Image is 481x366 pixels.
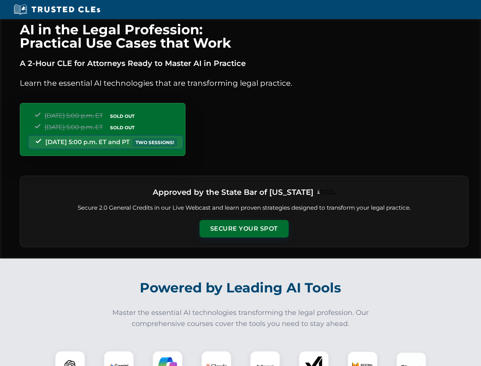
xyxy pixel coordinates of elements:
[30,274,452,301] h2: Powered by Leading AI Tools
[107,112,137,120] span: SOLD OUT
[107,307,374,329] p: Master the essential AI technologies transforming the legal profession. Our comprehensive courses...
[153,185,313,199] h3: Approved by the State Bar of [US_STATE]
[20,23,468,50] h1: AI in the Legal Profession: Practical Use Cases that Work
[29,204,459,212] p: Secure 2.0 General Credits in our Live Webcast and learn proven strategies designed to transform ...
[20,57,468,69] p: A 2-Hour CLE for Attorneys Ready to Master AI in Practice
[20,77,468,89] p: Learn the essential AI technologies that are transforming legal practice.
[107,124,137,132] span: SOLD OUT
[45,112,103,119] span: [DATE] 5:00 p.m. ET
[11,4,102,15] img: Trusted CLEs
[45,124,103,131] span: [DATE] 5:00 p.m. ET
[316,189,336,195] img: Logo
[200,220,289,238] button: Secure Your Spot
